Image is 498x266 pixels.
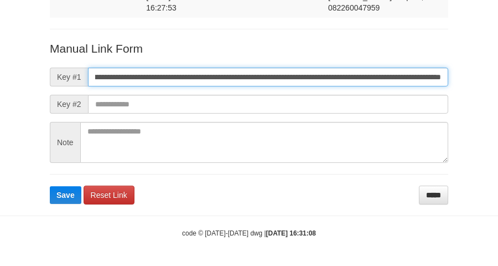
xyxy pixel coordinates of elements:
a: Reset Link [84,186,134,204]
span: Save [56,191,75,199]
button: Save [50,186,81,204]
small: code © [DATE]-[DATE] dwg | [182,229,316,237]
span: Key #2 [50,95,88,114]
span: Copy 082260047959 to clipboard [328,3,380,12]
p: Manual Link Form [50,40,448,57]
strong: [DATE] 16:31:08 [266,229,316,237]
span: Reset Link [91,191,127,199]
span: Key #1 [50,68,88,86]
span: Note [50,122,80,163]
